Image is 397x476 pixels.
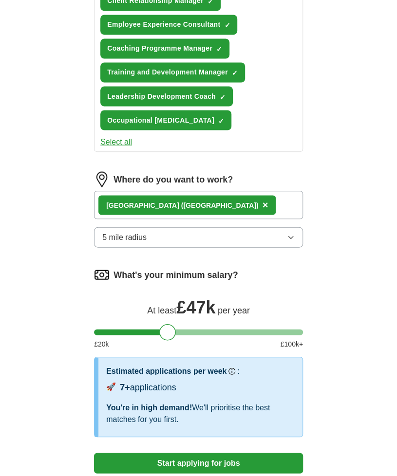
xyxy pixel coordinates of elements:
[100,62,245,82] button: Training and Development Manager✓
[120,381,176,394] div: applications
[107,115,214,125] span: Occupational [MEDICAL_DATA]
[232,69,238,77] span: ✓
[216,45,222,53] span: ✓
[106,365,227,377] h3: Estimated applications per week
[218,305,250,315] span: per year
[100,38,229,58] button: Coaching Programme Manager✓
[106,402,295,425] div: We'll prioritise the best matches for you first.
[107,43,212,54] span: Coaching Programme Manager
[94,453,303,473] button: Start applying for jobs
[100,136,132,147] button: Select all
[113,173,233,186] label: Where do you want to work?
[106,403,192,411] span: You're in high demand!
[107,91,216,101] span: Leadership Development Coach
[263,199,268,210] span: ×
[107,67,228,77] span: Training and Development Manager
[224,21,230,29] span: ✓
[237,365,239,377] h3: :
[147,305,176,315] span: At least
[106,381,116,392] span: 🚀
[102,231,147,243] span: 5 mile radius
[176,297,215,317] span: £ 47k
[94,339,109,349] span: £ 20 k
[106,201,179,209] strong: [GEOGRAPHIC_DATA]
[100,15,237,35] button: Employee Experience Consultant✓
[218,117,224,125] span: ✓
[107,19,220,30] span: Employee Experience Consultant
[220,93,226,101] span: ✓
[100,110,231,130] button: Occupational [MEDICAL_DATA]✓
[100,86,233,106] button: Leadership Development Coach✓
[181,201,259,209] span: ([GEOGRAPHIC_DATA])
[94,227,303,247] button: 5 mile radius
[113,268,238,281] label: What's your minimum salary?
[263,198,268,212] button: ×
[120,382,130,392] span: 7+
[94,171,110,187] img: location.png
[94,267,110,282] img: salary.png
